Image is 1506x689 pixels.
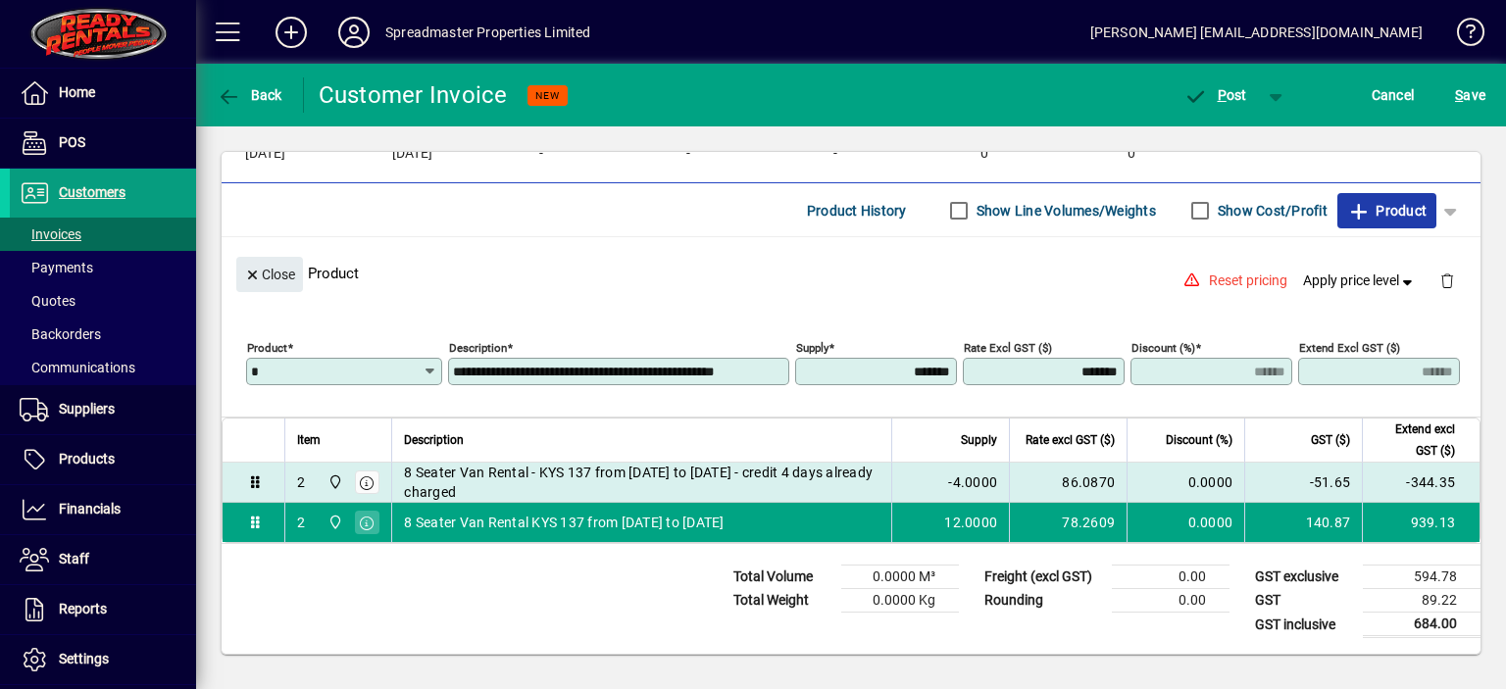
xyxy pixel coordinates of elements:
[10,385,196,434] a: Suppliers
[964,341,1052,355] mat-label: Rate excl GST ($)
[212,77,287,113] button: Back
[1174,77,1257,113] button: Post
[535,89,560,102] span: NEW
[1112,589,1230,613] td: 0.00
[1183,87,1247,103] span: ost
[404,513,724,532] span: 8 Seater Van Rental KYS 137 from [DATE] to [DATE]
[1128,146,1135,162] span: 0
[799,193,915,228] button: Product History
[20,226,81,242] span: Invoices
[236,257,303,292] button: Close
[10,119,196,168] a: POS
[245,146,285,162] span: [DATE]
[247,341,287,355] mat-label: Product
[539,146,543,162] span: -
[1303,271,1417,291] span: Apply price level
[10,485,196,534] a: Financials
[59,551,89,566] span: Staff
[1245,589,1363,613] td: GST
[796,341,828,355] mat-label: Supply
[973,201,1156,221] label: Show Line Volumes/Weights
[59,651,109,666] span: Settings
[1112,566,1230,589] td: 0.00
[1166,429,1232,451] span: Discount (%)
[20,293,75,309] span: Quotes
[724,589,841,613] td: Total Weight
[841,589,959,613] td: 0.0000 Kg
[1131,341,1195,355] mat-label: Discount (%)
[1295,264,1425,299] button: Apply price level
[20,360,135,375] span: Communications
[10,251,196,284] a: Payments
[449,341,507,355] mat-label: Description
[1299,341,1400,355] mat-label: Extend excl GST ($)
[807,195,907,226] span: Product History
[1127,463,1244,503] td: 0.0000
[833,146,837,162] span: -
[1244,503,1362,542] td: 140.87
[244,259,295,291] span: Close
[10,69,196,118] a: Home
[217,87,282,103] span: Back
[1363,589,1481,613] td: 89.22
[10,318,196,351] a: Backorders
[10,435,196,484] a: Products
[944,513,997,532] span: 12.0000
[323,512,345,533] span: 965 State Highway 2
[1455,79,1485,111] span: ave
[20,326,101,342] span: Backorders
[1337,193,1436,228] button: Product
[1090,17,1423,48] div: [PERSON_NAME] [EMAIL_ADDRESS][DOMAIN_NAME]
[323,15,385,50] button: Profile
[385,17,590,48] div: Spreadmaster Properties Limited
[10,585,196,634] a: Reports
[1367,77,1420,113] button: Cancel
[1209,271,1287,291] span: Reset pricing
[404,463,879,502] span: 8 Seater Van Rental - KYS 137 from [DATE] to [DATE] - credit 4 days already charged
[319,79,508,111] div: Customer Invoice
[10,284,196,318] a: Quotes
[1214,201,1328,221] label: Show Cost/Profit
[1201,264,1295,299] button: Reset pricing
[10,535,196,584] a: Staff
[59,134,85,150] span: POS
[1362,463,1480,503] td: -344.35
[297,513,305,532] div: 2
[323,471,345,493] span: 965 State Highway 2
[1244,463,1362,503] td: -51.65
[841,566,959,589] td: 0.0000 M³
[1450,77,1490,113] button: Save
[975,566,1112,589] td: Freight (excl GST)
[59,84,95,100] span: Home
[975,589,1112,613] td: Rounding
[260,15,323,50] button: Add
[1347,195,1427,226] span: Product
[297,429,321,451] span: Item
[980,146,988,162] span: 0
[724,566,841,589] td: Total Volume
[1424,271,1471,289] app-page-header-button: Delete
[196,77,304,113] app-page-header-button: Back
[1311,429,1350,451] span: GST ($)
[1022,513,1115,532] div: 78.2609
[1363,566,1481,589] td: 594.78
[1455,87,1463,103] span: S
[1026,429,1115,451] span: Rate excl GST ($)
[1127,503,1244,542] td: 0.0000
[1245,613,1363,637] td: GST inclusive
[10,635,196,684] a: Settings
[1372,79,1415,111] span: Cancel
[59,451,115,467] span: Products
[961,429,997,451] span: Supply
[1245,566,1363,589] td: GST exclusive
[1375,418,1455,462] span: Extend excl GST ($)
[1218,87,1227,103] span: P
[686,146,690,162] span: -
[59,401,115,417] span: Suppliers
[59,601,107,616] span: Reports
[1363,613,1481,637] td: 684.00
[10,218,196,251] a: Invoices
[222,237,1481,309] div: Product
[10,351,196,384] a: Communications
[1362,503,1480,542] td: 939.13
